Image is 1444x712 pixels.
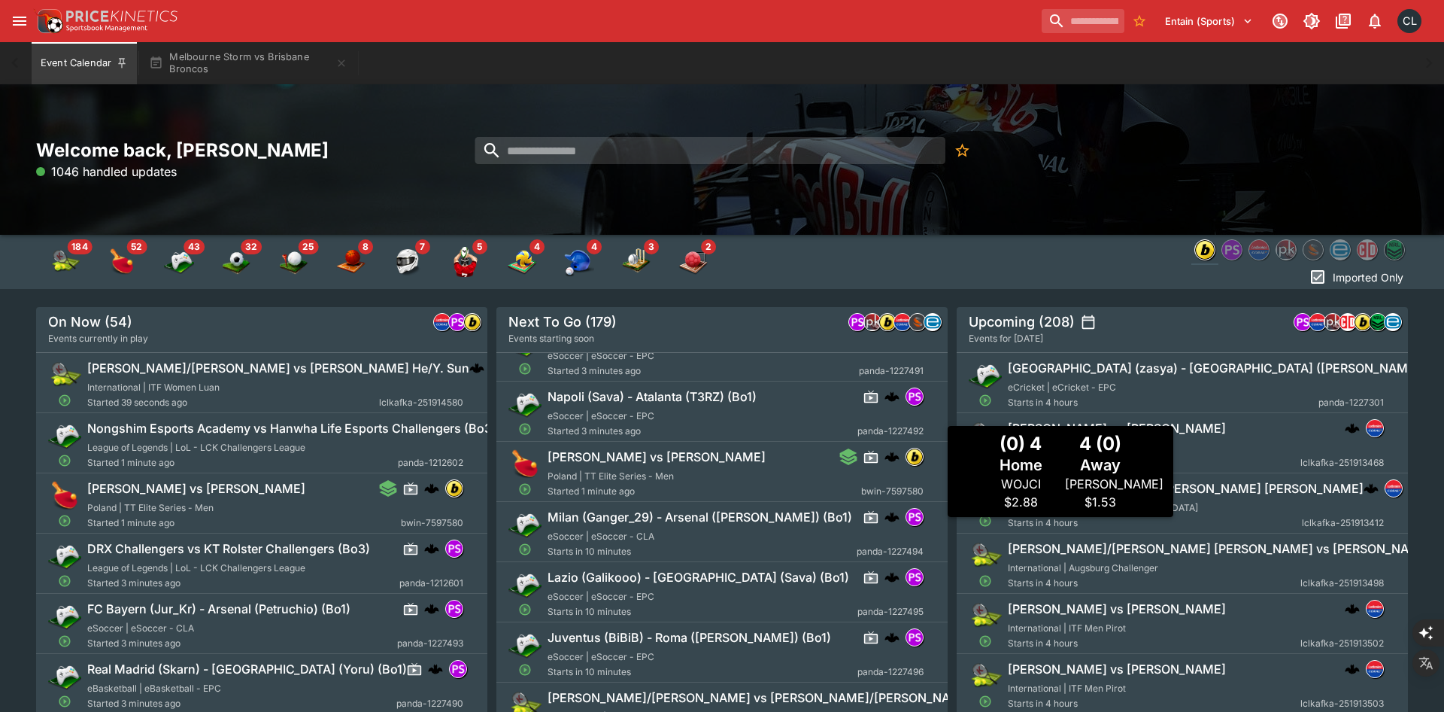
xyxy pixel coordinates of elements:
[564,247,594,277] img: baseball
[906,508,924,526] div: pandascore
[1008,683,1126,694] span: International | ITF Men Pirot
[32,42,137,84] button: Event Calendar
[298,239,318,254] span: 25
[1191,235,1408,265] div: Event type filters
[48,479,81,513] img: table_tennis.png
[1339,314,1356,330] img: championdata.png
[87,622,194,634] span: eSoccer | eSoccer - CLA
[978,454,992,467] svg: Open
[857,665,924,680] span: panda-1227496
[1385,240,1404,260] img: nrl.png
[58,574,71,588] svg: Open
[884,449,899,464] div: cerberus
[469,361,484,376] img: logo-cerberus.svg
[548,484,861,499] span: Started 1 minute ago
[969,600,1002,633] img: tennis.png
[424,481,439,496] div: cerberus
[58,695,71,708] svg: Open
[548,350,654,361] span: eSoccer | eSoccer - EPC
[397,636,463,651] span: panda-1227493
[358,239,373,254] span: 8
[50,247,80,277] div: Tennis
[463,313,481,331] div: bwin
[87,421,496,437] h6: Nongshim Esports Academy vs Hanwha Life Esports Challengers (Bo3)
[906,448,924,466] div: bwin
[48,313,132,330] h5: On Now (54)
[1324,313,1342,331] div: pricekinetics
[1354,313,1372,331] div: bwin
[621,247,651,277] div: Cricket
[1330,8,1357,35] button: Documentation
[1300,636,1384,651] span: lclkafka-251913502
[518,603,532,616] svg: Open
[424,601,439,616] img: logo-cerberus.svg
[864,314,881,330] img: pricekinetics.png
[701,239,716,254] span: 2
[548,544,857,559] span: Starts in 10 minutes
[67,239,92,254] span: 184
[428,662,443,677] div: cerberus
[221,247,251,277] img: soccer
[548,449,766,465] h6: [PERSON_NAME] vs [PERSON_NAME]
[1127,9,1151,33] button: No Bookmarks
[1298,8,1325,35] button: Toggle light/dark mode
[449,660,467,678] div: pandascore
[6,8,33,35] button: open drawer
[1367,601,1383,617] img: lclkafka.png
[548,630,831,646] h6: Juventus (BiBiB) - Roma ([PERSON_NAME]) (Bo1)
[66,25,147,32] img: Sportsbook Management
[475,137,945,164] input: search
[1008,481,1364,497] h6: Rares [PERSON_NAME] vs [PERSON_NAME] [PERSON_NAME]
[1156,9,1262,33] button: Select Tenant
[548,665,857,680] span: Starts in 10 minutes
[969,313,1075,330] h5: Upcoming (208)
[1345,662,1360,677] img: logo-cerberus.svg
[446,540,463,557] img: pandascore.png
[1355,314,1371,330] img: bwin.png
[1358,240,1377,260] img: championdata.png
[1345,601,1360,616] img: logo-cerberus.svg
[1393,5,1426,38] button: Chad Liu
[884,630,899,645] img: logo-cerberus.svg
[48,660,81,693] img: esports.png
[969,540,1002,573] img: tennis.png
[278,247,308,277] img: golf
[399,576,463,591] span: panda-1212601
[508,508,541,541] img: esports.png
[1303,240,1323,260] img: sportingsolutions.jpeg
[1385,314,1401,330] img: betradar.png
[678,247,708,277] img: handball
[518,422,532,436] svg: Open
[424,541,439,556] img: logo-cerberus.svg
[969,660,1002,693] img: tennis.png
[87,382,220,393] span: International | ITF Women Luan
[1008,442,1126,453] span: International | ITF Men Pirot
[1300,455,1384,470] span: lclkafka-251913468
[58,394,71,407] svg: Open
[446,480,463,497] img: bwin.png
[36,138,487,162] h2: Welcome back, [PERSON_NAME]
[450,247,480,277] div: Rugby Union
[548,389,757,405] h6: Napoli (Sava) - Atalanta (T3RZ) (Bo1)
[969,331,1043,346] span: Events for [DATE]
[978,514,992,528] svg: Open
[1366,419,1384,437] div: lclkafka
[564,247,594,277] div: Baseball
[87,395,379,410] span: Started 39 seconds ago
[424,541,439,556] div: cerberus
[1008,421,1226,437] h6: [PERSON_NAME] vs [PERSON_NAME]
[859,364,924,379] span: panda-1227491
[924,313,942,331] div: betradar
[1366,660,1384,678] div: lclkafka
[1267,8,1294,35] button: Connected to PK
[469,361,484,376] div: cerberus
[398,455,463,470] span: panda-1212602
[909,313,927,331] div: sportingsolutions
[893,313,912,331] div: lclkafka
[1276,239,1297,260] div: pricekinetics
[1384,313,1402,331] div: betradar
[241,239,262,254] span: 32
[969,359,1002,392] img: esports.png
[863,313,881,331] div: pricekinetics
[401,516,463,531] span: bwin-7597580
